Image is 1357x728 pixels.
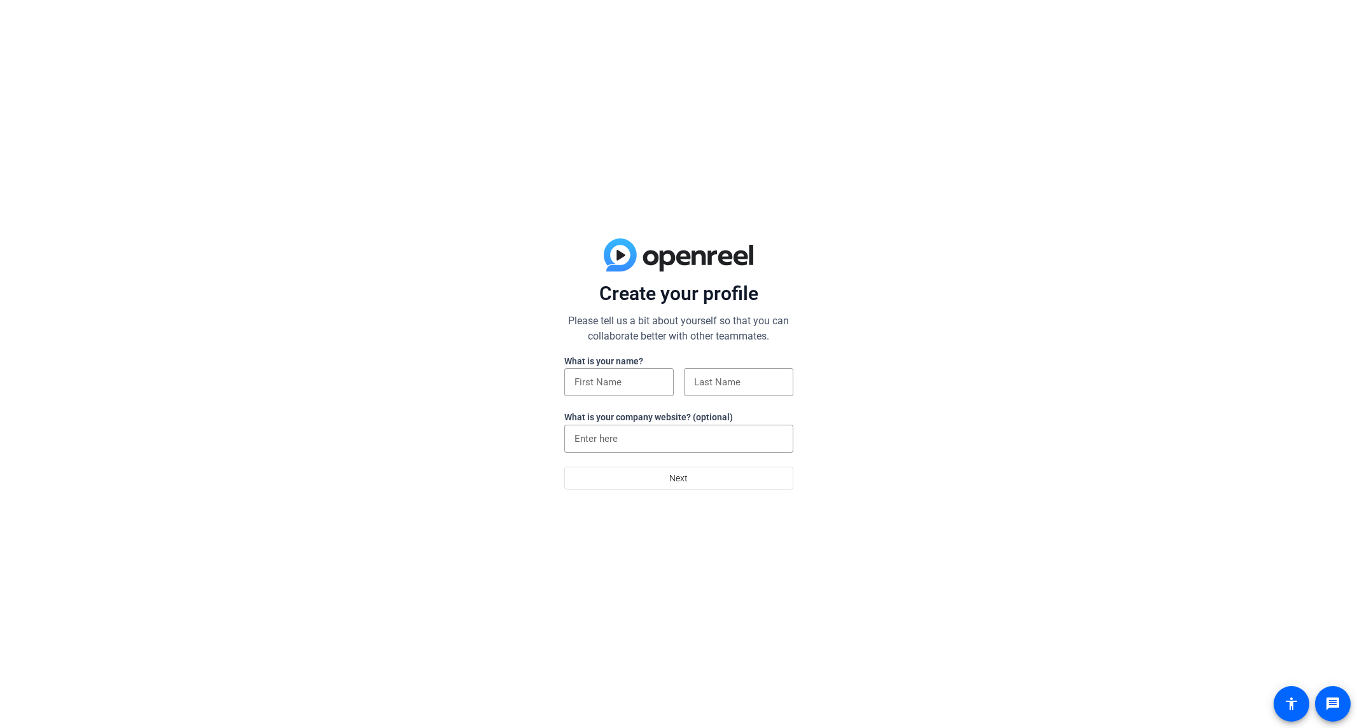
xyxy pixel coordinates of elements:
label: What is your company website? (optional) [564,412,733,422]
mat-icon: accessibility [1284,696,1299,711]
input: Last Name [694,374,783,390]
img: blue-gradient.svg [604,238,753,271]
button: Next [564,467,793,490]
input: First Name [574,374,664,390]
input: Enter here [574,431,783,446]
p: Please tell us a bit about yourself so that you can collaborate better with other teammates. [564,313,793,344]
p: Create your profile [564,282,793,306]
span: Next [669,466,688,490]
mat-icon: message [1325,696,1340,711]
label: What is your name? [564,356,643,366]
